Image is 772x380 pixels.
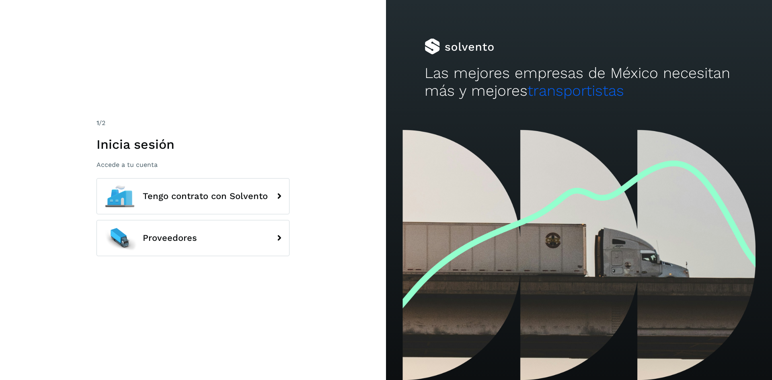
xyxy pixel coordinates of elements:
[425,64,733,100] h2: Las mejores empresas de México necesitan más y mejores
[528,82,624,99] span: transportistas
[96,119,99,127] span: 1
[143,233,197,243] span: Proveedores
[96,161,289,168] p: Accede a tu cuenta
[96,137,289,152] h1: Inicia sesión
[143,191,268,201] span: Tengo contrato con Solvento
[96,178,289,214] button: Tengo contrato con Solvento
[96,118,289,128] div: /2
[96,220,289,256] button: Proveedores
